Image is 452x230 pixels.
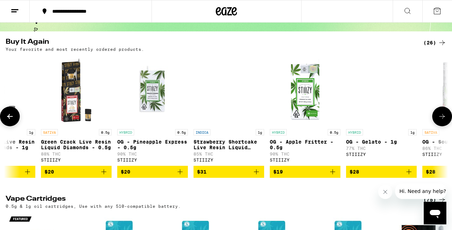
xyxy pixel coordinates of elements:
img: STIIIZY - OG - Apple Fritter - 0.5g [270,55,340,126]
button: Add to bag [270,166,340,178]
p: SATIVA [41,129,58,135]
p: 0.5g [175,129,188,135]
span: $19 [273,169,283,175]
a: (26) [423,38,446,47]
img: STIIIZY - OG - Pineapple Express - 0.5g [117,55,188,126]
p: OG - Apple Fritter - 0.5g [270,139,340,150]
p: HYBRID [117,129,134,135]
div: STIIIZY [194,158,264,162]
p: Strawberry Shortcake Live Resin Liquid Diamonds - 1g [194,139,264,150]
p: 0.5g & 1g oil cartridges, Use with any 510-compatible battery. [6,204,181,208]
div: STIIIZY [346,152,417,157]
span: $28 [350,169,359,175]
p: OG - Gelato - 1g [346,139,417,145]
p: 1g [256,129,264,135]
iframe: Message from company [395,183,446,199]
div: STIIIZY [41,158,112,162]
h2: Vape Cartridges [6,195,412,204]
div: STIIIZY [117,158,188,162]
div: STIIIZY [270,158,340,162]
p: 1g [408,129,417,135]
button: Add to bag [117,166,188,178]
p: 0.5g [99,129,112,135]
p: 85% THC [194,152,264,156]
p: HYBRID [270,129,287,135]
p: INDICA [194,129,210,135]
a: Open page for Strawberry Shortcake Live Resin Liquid Diamonds - 1g from STIIIZY [194,55,264,166]
a: Open page for OG - Gelato - 1g from STIIIZY [346,55,417,166]
p: OG - Pineapple Express - 0.5g [117,139,188,150]
a: Open page for Green Crack Live Resin Liquid Diamonds - 0.5g from STIIIZY [41,55,112,166]
p: 90% THC [270,152,340,156]
img: STIIIZY - OG - Gelato - 1g [346,55,417,126]
img: STIIIZY - Green Crack Live Resin Liquid Diamonds - 0.5g [41,55,112,126]
a: (75) [423,195,446,204]
p: Green Crack Live Resin Liquid Diamonds - 0.5g [41,139,112,150]
h2: Buy It Again [6,38,412,47]
span: $20 [44,169,54,175]
button: Add to bag [346,166,417,178]
p: 1g [27,129,35,135]
p: 88% THC [41,152,112,156]
img: STIIIZY - Strawberry Shortcake Live Resin Liquid Diamonds - 1g [194,55,264,126]
p: SATIVA [422,129,439,135]
button: Add to bag [194,166,264,178]
span: $28 [426,169,435,175]
p: 0.5g [328,129,340,135]
button: Add to bag [41,166,112,178]
span: $20 [121,169,130,175]
p: Your favorite and most recently ordered products. [6,47,144,52]
p: 77% THC [346,146,417,151]
p: 90% THC [117,152,188,156]
p: HYBRID [346,129,363,135]
iframe: Close message [378,185,392,199]
a: Open page for OG - Apple Fritter - 0.5g from STIIIZY [270,55,340,166]
span: $31 [197,169,207,175]
a: Open page for OG - Pineapple Express - 0.5g from STIIIZY [117,55,188,166]
iframe: Button to launch messaging window [424,202,446,224]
